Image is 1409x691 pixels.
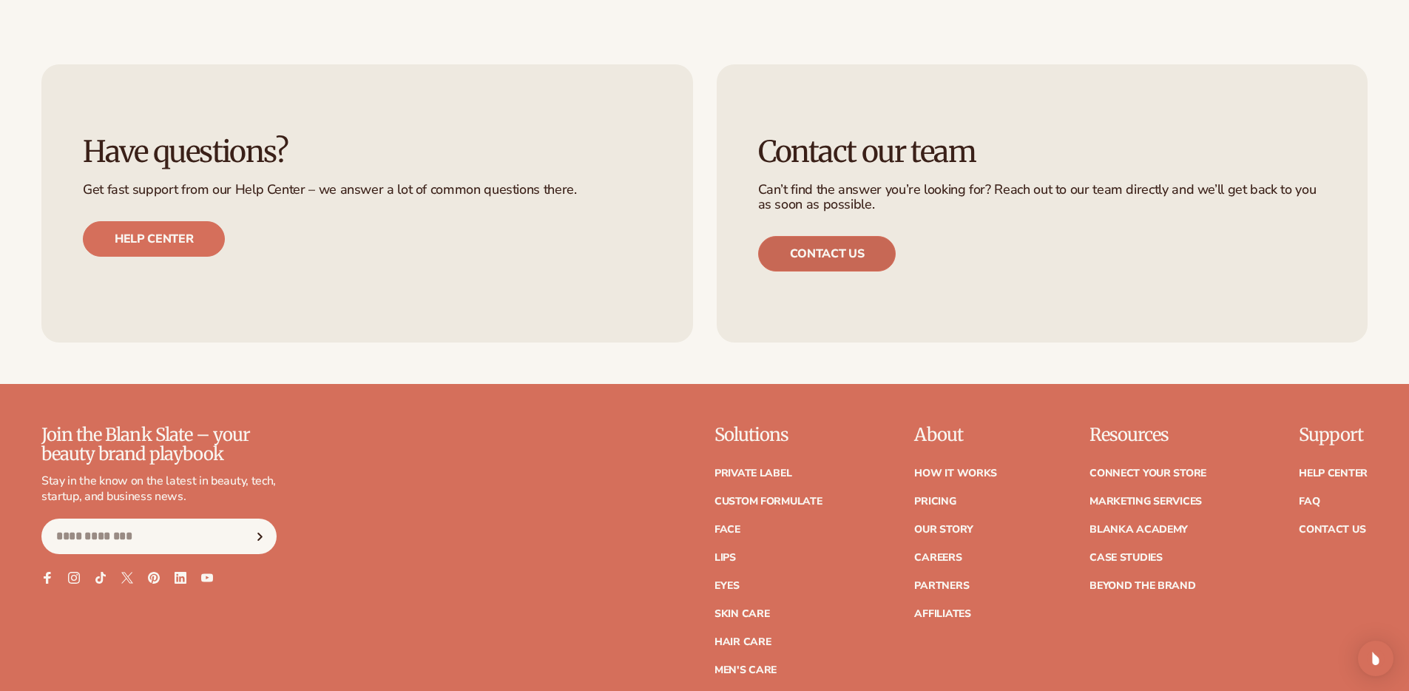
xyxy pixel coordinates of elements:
a: Beyond the brand [1089,581,1196,591]
h3: Contact our team [758,135,1327,168]
p: Support [1299,425,1368,445]
p: Solutions [714,425,822,445]
p: Get fast support from our Help Center – we answer a lot of common questions there. [83,183,652,198]
a: Help center [83,221,225,257]
p: About [914,425,997,445]
a: Our Story [914,525,973,535]
div: Open Intercom Messenger [1358,641,1393,676]
a: Partners [914,581,969,591]
a: Marketing services [1089,496,1202,507]
a: Lips [714,553,736,563]
p: Can’t find the answer you’re looking for? Reach out to our team directly and we’ll get back to yo... [758,183,1327,212]
a: Help Center [1299,468,1368,479]
a: Careers [914,553,962,563]
p: Resources [1089,425,1206,445]
a: Case Studies [1089,553,1163,563]
a: Eyes [714,581,740,591]
a: Hair Care [714,637,771,647]
a: Pricing [914,496,956,507]
h3: Have questions? [83,135,652,168]
a: Blanka Academy [1089,525,1188,535]
a: FAQ [1299,496,1320,507]
button: Subscribe [243,519,276,554]
a: Affiliates [914,609,970,619]
a: Contact Us [1299,525,1365,535]
a: Custom formulate [714,496,822,507]
a: Contact us [758,236,896,272]
a: How It Works [914,468,997,479]
a: Private label [714,468,791,479]
a: Connect your store [1089,468,1206,479]
a: Face [714,525,740,535]
a: Skin Care [714,609,769,619]
p: Join the Blank Slate – your beauty brand playbook [41,425,277,465]
p: Stay in the know on the latest in beauty, tech, startup, and business news. [41,473,277,505]
a: Men's Care [714,665,777,675]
